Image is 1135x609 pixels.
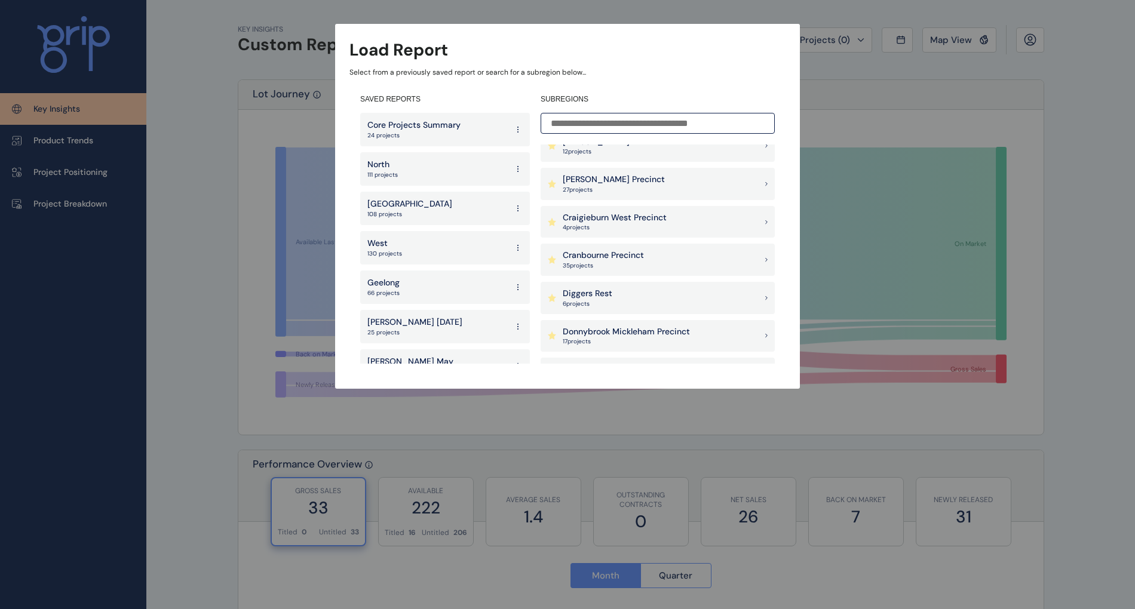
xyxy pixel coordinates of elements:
[563,300,612,308] p: 6 project s
[367,159,398,171] p: North
[563,223,667,232] p: 4 project s
[349,38,448,61] h3: Load Report
[367,210,452,219] p: 108 projects
[367,119,461,131] p: Core Projects Summary
[541,94,775,104] h4: SUBREGIONS
[367,277,400,289] p: Geelong
[367,316,462,328] p: [PERSON_NAME] [DATE]
[563,186,665,194] p: 27 project s
[367,250,402,258] p: 130 projects
[563,212,667,224] p: Craigieburn West Precinct
[367,328,462,337] p: 25 projects
[360,94,530,104] h4: SAVED REPORTS
[563,250,644,262] p: Cranbourne Precinct
[349,67,786,78] p: Select from a previously saved report or search for a subregion below...
[563,337,690,346] p: 17 project s
[563,147,630,156] p: 12 project s
[367,238,402,250] p: West
[367,131,461,140] p: 24 projects
[367,289,400,297] p: 66 projects
[563,174,665,186] p: [PERSON_NAME] Precinct
[563,326,690,338] p: Donnybrook Mickleham Precinct
[367,356,453,368] p: [PERSON_NAME] May
[367,171,398,179] p: 111 projects
[563,288,612,300] p: Diggers Rest
[563,262,644,270] p: 35 project s
[367,198,452,210] p: [GEOGRAPHIC_DATA]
